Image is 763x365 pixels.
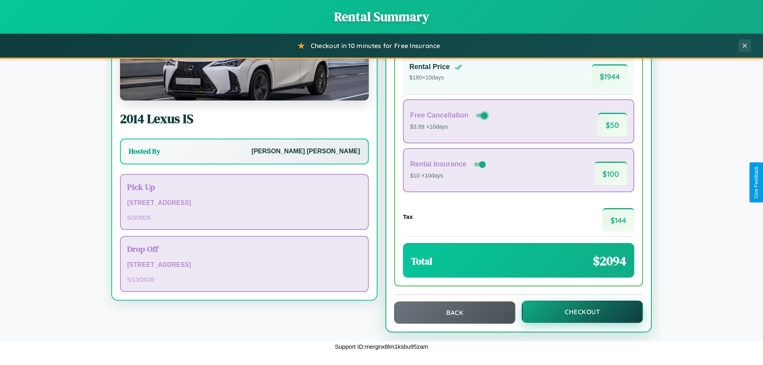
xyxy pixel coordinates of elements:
h3: Hosted By [129,147,160,156]
div: Give Feedback [753,166,759,199]
h3: Drop Off [127,243,362,255]
p: $ 180 × 10 days [409,73,463,83]
span: $ 2094 [593,252,626,270]
button: Checkout [522,301,643,323]
span: Checkout in 10 minutes for Free Insurance [311,42,440,50]
p: Support ID: mergnx8lm1ksbu95zam [335,341,428,352]
h4: Rental Price [409,63,450,71]
h2: 2014 Lexus IS [120,110,369,127]
p: [STREET_ADDRESS] [127,259,362,271]
span: $ 100 [595,162,627,185]
p: $3.99 × 10 days [410,122,489,132]
span: $ 50 [598,113,627,136]
h4: Free Cancellation [410,111,469,120]
p: [STREET_ADDRESS] [127,197,362,209]
button: Back [394,301,515,324]
h4: Tax [403,213,413,220]
img: Lexus IS [120,21,369,100]
span: $ 144 [602,208,634,232]
h4: Rental Insurance [410,160,467,168]
h1: Rental Summary [8,8,755,25]
h3: Pick Up [127,181,362,193]
p: 5 / 13 / 2026 [127,274,362,285]
h3: Total [411,255,432,268]
span: $ 1944 [592,64,628,88]
p: 5 / 3 / 2026 [127,212,362,223]
p: [PERSON_NAME] [PERSON_NAME] [252,146,360,157]
p: $10 × 10 days [410,171,487,181]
